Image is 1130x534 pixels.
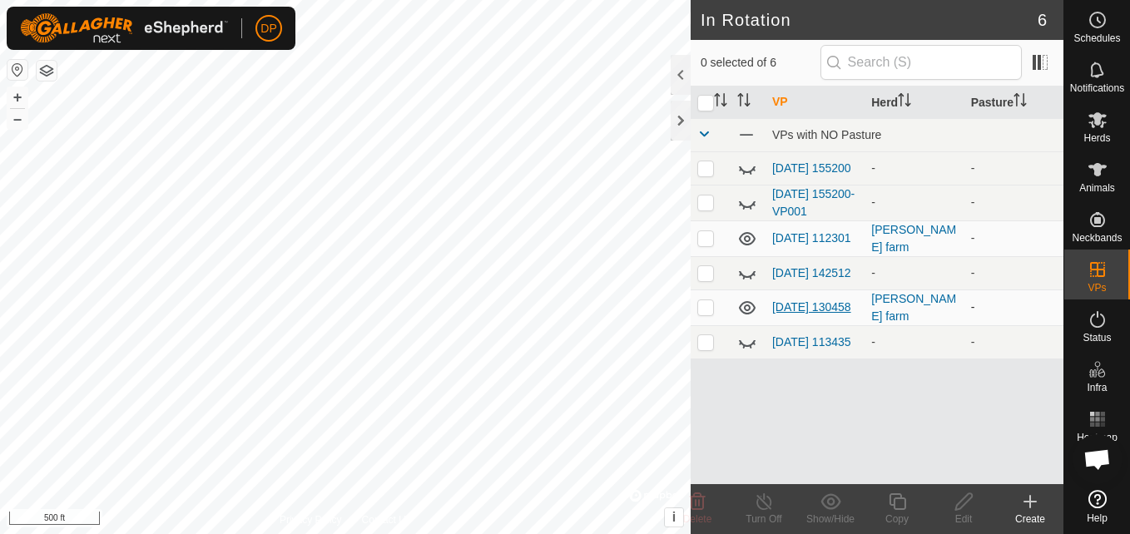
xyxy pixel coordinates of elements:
[898,96,911,109] p-sorticon: Activate to sort
[1072,233,1122,243] span: Neckbands
[964,87,1063,119] th: Pasture
[1083,133,1110,143] span: Herds
[930,512,997,527] div: Edit
[37,61,57,81] button: Map Layers
[1087,513,1108,523] span: Help
[964,185,1063,220] td: -
[665,508,683,527] button: i
[1070,83,1124,93] span: Notifications
[766,87,865,119] th: VP
[964,256,1063,289] td: -
[871,160,957,177] div: -
[772,187,855,218] a: [DATE] 155200-VP001
[964,220,1063,256] td: -
[772,161,851,175] a: [DATE] 155200
[772,266,851,279] a: [DATE] 142512
[820,45,1022,80] input: Search (S)
[772,335,851,349] a: [DATE] 113435
[772,231,851,245] a: [DATE] 112301
[1073,33,1120,43] span: Schedules
[1014,96,1027,109] p-sorticon: Activate to sort
[1064,483,1130,530] a: Help
[683,513,712,525] span: Delete
[797,512,864,527] div: Show/Hide
[1083,333,1111,343] span: Status
[7,109,27,129] button: –
[871,290,957,325] div: [PERSON_NAME] farm
[964,289,1063,325] td: -
[772,300,851,314] a: [DATE] 130458
[701,10,1038,30] h2: In Rotation
[737,96,751,109] p-sorticon: Activate to sort
[7,87,27,107] button: +
[7,60,27,80] button: Reset Map
[1087,383,1107,393] span: Infra
[997,512,1063,527] div: Create
[714,96,727,109] p-sorticon: Activate to sort
[865,87,964,119] th: Herd
[864,512,930,527] div: Copy
[964,325,1063,358] td: -
[1079,183,1115,193] span: Animals
[1073,434,1123,484] div: Open chat
[672,510,676,524] span: i
[871,221,957,256] div: [PERSON_NAME] farm
[260,20,276,37] span: DP
[362,512,411,527] a: Contact Us
[1077,433,1118,443] span: Heatmap
[871,334,957,351] div: -
[701,54,820,72] span: 0 selected of 6
[280,512,342,527] a: Privacy Policy
[1038,7,1047,32] span: 6
[1088,283,1106,293] span: VPs
[964,151,1063,185] td: -
[772,128,1057,141] div: VPs with NO Pasture
[20,13,228,43] img: Gallagher Logo
[871,265,957,282] div: -
[871,194,957,211] div: -
[731,512,797,527] div: Turn Off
